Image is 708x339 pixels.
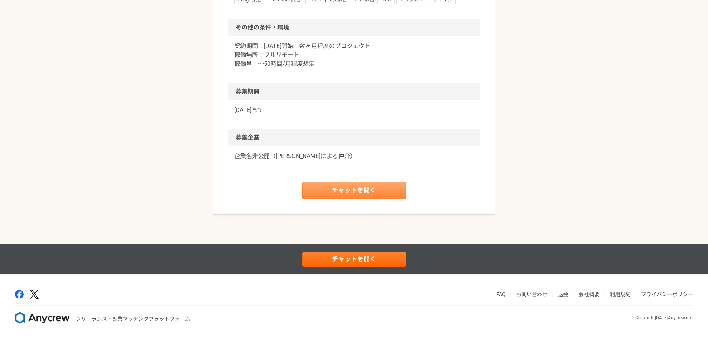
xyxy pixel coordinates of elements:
a: チャットを開く [302,252,406,267]
h2: 募集期間 [228,83,480,100]
a: FAQ [496,291,506,297]
img: 8DqYSo04kwAAAAASUVORK5CYII= [15,312,70,324]
a: お問い合わせ [516,291,547,297]
a: チャットを開く [302,182,406,199]
p: フリーランス・副業マッチングプラットフォーム [76,315,190,323]
a: 企業名非公開（[PERSON_NAME]による仲介） [234,152,474,161]
a: 退会 [558,291,568,297]
p: Copyright [DATE] Anycrew inc. [635,314,693,321]
p: [DATE]まで [234,106,474,115]
img: x-391a3a86.png [30,290,39,299]
img: facebook-2adfd474.png [15,290,24,299]
p: 契約期間：[DATE]開始。数ヶ月程度のプロジェクト 稼働場所：フルリモート 稼働量：〜50時間/月程度想定 [234,42,474,68]
a: 利用規約 [610,291,631,297]
a: プライバシーポリシー [641,291,693,297]
a: 会社概要 [579,291,599,297]
h2: その他の条件・環境 [228,19,480,36]
h2: 募集企業 [228,129,480,146]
